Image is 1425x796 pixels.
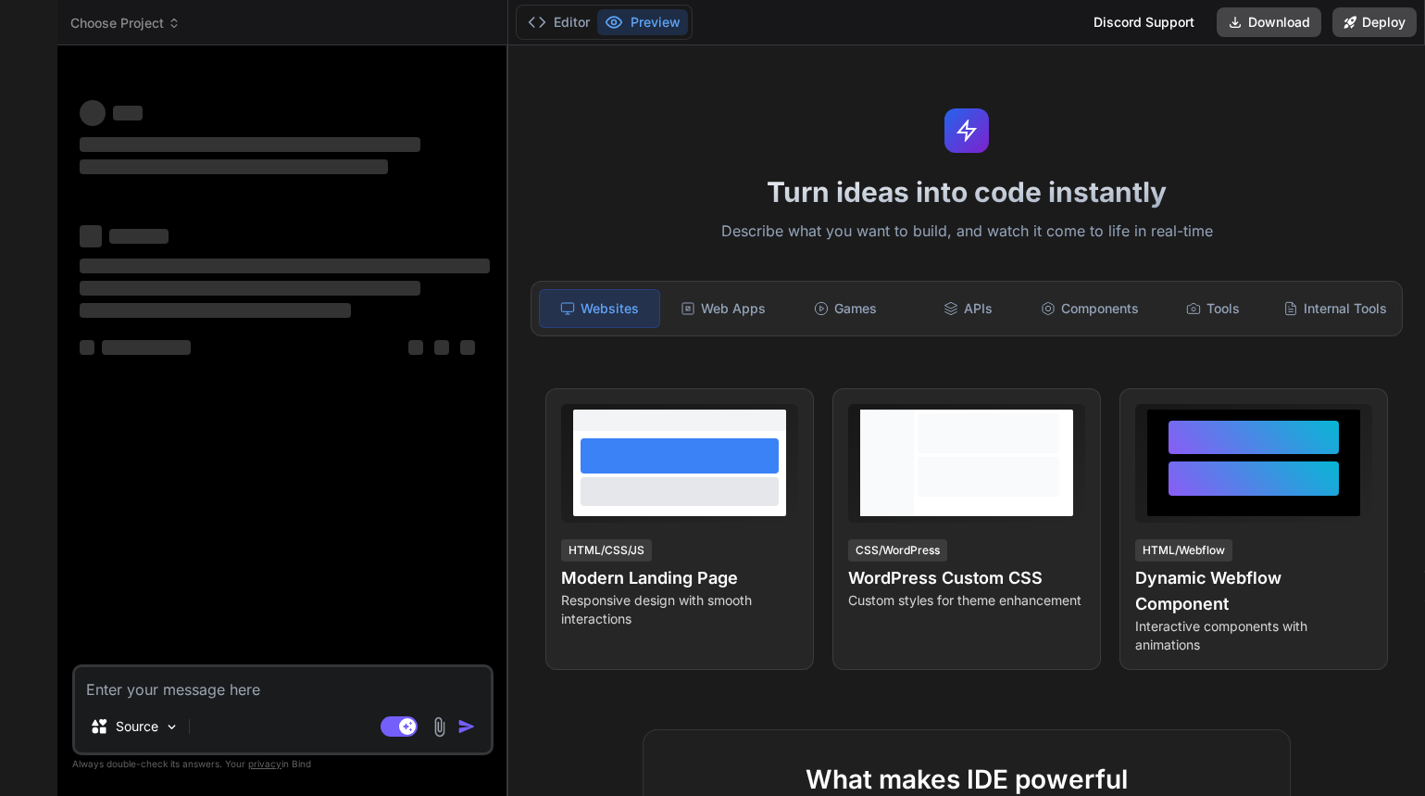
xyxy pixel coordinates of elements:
[80,340,94,355] span: ‌
[664,289,782,328] div: Web Apps
[848,539,947,562] div: CSS/WordPress
[597,9,688,35] button: Preview
[1135,565,1372,617] h4: Dynamic Webflow Component
[848,591,1085,610] p: Custom styles for theme enhancement
[561,591,798,628] p: Responsive design with smooth interactions
[519,175,1414,208] h1: Turn ideas into code instantly
[80,303,351,318] span: ‌
[520,9,597,35] button: Editor
[1217,7,1321,37] button: Download
[80,259,490,273] span: ‌
[1332,7,1417,37] button: Deploy
[1154,289,1272,328] div: Tools
[561,565,798,591] h4: Modern Landing Page
[72,755,494,773] p: Always double-check its answers. Your in Bind
[908,289,1027,328] div: APIs
[113,106,143,120] span: ‌
[539,289,659,328] div: Websites
[80,137,420,152] span: ‌
[1135,539,1232,562] div: HTML/Webflow
[1276,289,1394,328] div: Internal Tools
[1082,7,1206,37] div: Discord Support
[102,340,191,355] span: ‌
[457,717,476,736] img: icon
[408,340,423,355] span: ‌
[848,565,1085,591] h4: WordPress Custom CSS
[70,14,181,32] span: Choose Project
[80,225,102,247] span: ‌
[434,340,449,355] span: ‌
[80,159,388,174] span: ‌
[116,717,158,736] p: Source
[80,100,106,126] span: ‌
[561,539,652,562] div: HTML/CSS/JS
[786,289,905,328] div: Games
[80,281,420,296] span: ‌
[1031,289,1149,328] div: Components
[519,220,1414,244] p: Describe what you want to build, and watch it come to life in real-time
[164,719,180,735] img: Pick Models
[460,340,475,355] span: ‌
[1135,617,1372,654] p: Interactive components with animations
[109,229,169,244] span: ‌
[248,758,281,769] span: privacy
[429,716,450,738] img: attachment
